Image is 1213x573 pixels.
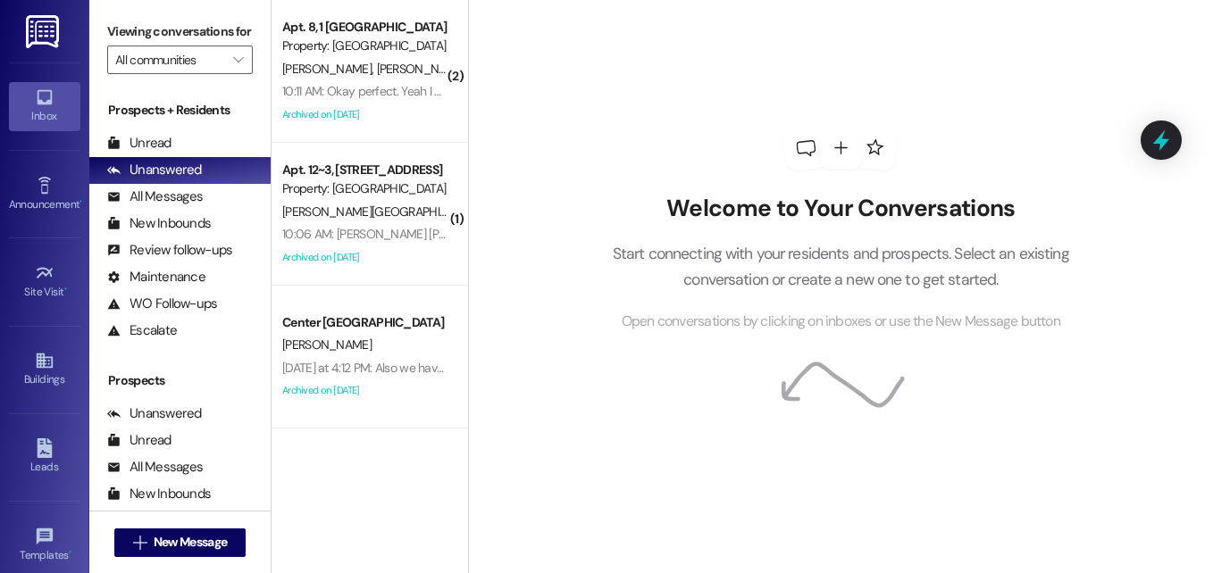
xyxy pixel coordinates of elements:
[622,311,1060,333] span: Open conversations by clicking on inboxes or use the New Message button
[154,533,227,552] span: New Message
[282,83,732,99] div: 10:11 AM: Okay perfect. Yeah I don't know why they do that. Thanks for doing that for us!
[26,15,63,48] img: ResiDesk Logo
[280,246,449,269] div: Archived on [DATE]
[107,214,211,233] div: New Inbounds
[107,134,171,153] div: Unread
[107,485,211,503] div: New Inbounds
[282,360,855,376] div: [DATE] at 4:12 PM: Also we have been able to get personal renters insurance, what all do you guys...
[107,458,203,477] div: All Messages
[89,371,271,390] div: Prospects
[107,431,171,450] div: Unread
[114,528,247,557] button: New Message
[585,195,1096,223] h2: Welcome to Your Conversations
[107,161,202,179] div: Unanswered
[282,61,377,77] span: [PERSON_NAME]
[107,18,253,46] label: Viewing conversations for
[89,101,271,120] div: Prospects + Residents
[9,345,80,394] a: Buildings
[9,82,80,130] a: Inbox
[282,161,448,179] div: Apt. 12~3, [STREET_ADDRESS]
[282,336,372,353] span: [PERSON_NAME]
[376,61,471,77] span: [PERSON_NAME]
[107,187,203,206] div: All Messages
[9,521,80,569] a: Templates •
[107,321,177,340] div: Escalate
[107,241,232,260] div: Review follow-ups
[282,313,448,332] div: Center [GEOGRAPHIC_DATA]
[282,179,448,198] div: Property: [GEOGRAPHIC_DATA]
[282,203,485,220] span: [PERSON_NAME][GEOGRAPHIC_DATA]
[64,283,67,295] span: •
[107,268,205,286] div: Maintenance
[79,195,82,208] span: •
[9,258,80,306] a: Site Visit •
[9,433,80,481] a: Leads
[69,546,71,559] span: •
[282,18,448,37] div: Apt. 8, 1 [GEOGRAPHIC_DATA]
[282,226,957,242] div: 10:06 AM: [PERSON_NAME] [PERSON_NAME][EMAIL_ADDRESS][PERSON_NAME][PERSON_NAME][DOMAIN_NAME] 46992...
[133,536,146,550] i: 
[280,379,449,402] div: Archived on [DATE]
[280,104,449,126] div: Archived on [DATE]
[233,53,243,67] i: 
[107,404,202,423] div: Unanswered
[585,241,1096,292] p: Start connecting with your residents and prospects. Select an existing conversation or create a n...
[115,46,224,74] input: All communities
[282,37,448,55] div: Property: [GEOGRAPHIC_DATA]
[107,295,217,313] div: WO Follow-ups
